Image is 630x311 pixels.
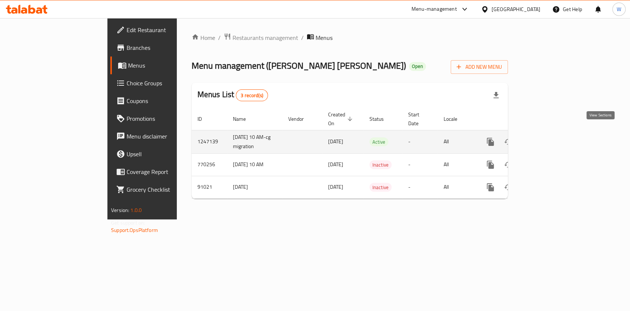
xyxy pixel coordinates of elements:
span: Menus [316,33,333,42]
span: Inactive [369,183,392,192]
a: Edit Restaurant [110,21,213,39]
span: Coupons [127,96,207,105]
button: Change Status [499,178,517,196]
span: Menus [128,61,207,70]
td: [DATE] 10 AM [227,153,282,176]
a: Coupons [110,92,213,110]
button: Add New Menu [451,60,508,74]
span: Vendor [288,115,313,123]
a: Support.OpsPlatform [111,225,158,235]
td: All [438,153,476,176]
a: Grocery Checklist [110,181,213,198]
a: Menus [110,57,213,74]
td: - [402,153,438,176]
a: Branches [110,39,213,57]
button: Change Status [499,133,517,151]
div: Total records count [236,89,268,101]
span: 1.0.0 [130,205,142,215]
span: Edit Restaurant [127,25,207,34]
div: Export file [487,86,505,104]
span: Menu management ( [PERSON_NAME] [PERSON_NAME] ) [192,57,406,74]
div: Inactive [369,160,392,169]
span: Start Date [408,110,429,128]
span: Grocery Checklist [127,185,207,194]
a: Upsell [110,145,213,163]
h2: Menus List [197,89,268,101]
span: Choice Groups [127,79,207,88]
span: Promotions [127,114,207,123]
span: Add New Menu [457,62,502,72]
span: Created On [328,110,355,128]
span: Coverage Report [127,167,207,176]
li: / [301,33,304,42]
button: more [482,133,499,151]
th: Actions [476,108,558,130]
div: [GEOGRAPHIC_DATA] [492,5,540,13]
span: Inactive [369,161,392,169]
span: ID [197,115,211,123]
table: enhanced table [192,108,558,199]
a: Restaurants management [224,33,298,42]
td: - [402,176,438,198]
div: Active [369,137,388,146]
li: / [218,33,221,42]
a: Coverage Report [110,163,213,181]
a: Menu disclaimer [110,127,213,145]
span: W [617,5,621,13]
div: Menu-management [412,5,457,14]
td: All [438,130,476,153]
span: Version: [111,205,129,215]
a: Choice Groups [110,74,213,92]
span: Get support on: [111,218,145,228]
span: Active [369,138,388,146]
span: Status [369,115,393,123]
span: 3 record(s) [236,92,268,99]
span: Menu disclaimer [127,132,207,141]
div: Open [409,62,426,71]
td: [DATE] 10 AM-cg migration [227,130,282,153]
a: Promotions [110,110,213,127]
button: more [482,178,499,196]
span: Name [233,115,255,123]
span: [DATE] [328,182,343,192]
span: Open [409,63,426,69]
span: Upsell [127,150,207,158]
td: - [402,130,438,153]
button: more [482,156,499,174]
span: Branches [127,43,207,52]
td: [DATE] [227,176,282,198]
span: Restaurants management [233,33,298,42]
nav: breadcrumb [192,33,508,42]
button: Change Status [499,156,517,174]
span: [DATE] [328,160,343,169]
span: Locale [444,115,467,123]
td: All [438,176,476,198]
span: [DATE] [328,137,343,146]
